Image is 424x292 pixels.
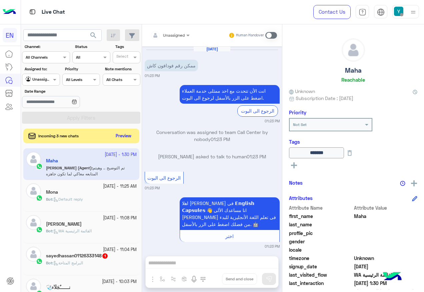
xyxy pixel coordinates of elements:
h6: Notes [289,180,303,186]
span: WA القائمة الرئيسية [53,228,92,233]
small: 01:23 PM [145,73,160,78]
img: tab [28,8,37,16]
h5: Mona [46,189,58,195]
div: EN [3,28,17,42]
button: search [85,29,102,44]
img: userImage [394,7,403,16]
img: defaultAdmin.png [26,183,41,198]
span: 01:23 PM [247,154,266,159]
span: Unknown [289,88,315,95]
small: 01:23 PM [145,185,160,191]
img: notes [400,181,405,186]
small: [DATE] - 11:04 PM [103,247,137,253]
span: Default reply [53,197,83,202]
span: Unknown [354,255,418,262]
button: Preview [113,131,134,141]
h6: Tags [289,139,417,145]
small: [DATE] - 10:03 PM [102,279,137,285]
label: Date Range [25,88,99,94]
span: last_name [289,221,353,228]
span: profile_pic [289,230,353,237]
label: Status [75,44,109,50]
span: 2025-10-08T10:23:41.193Z [354,263,418,270]
img: tab [359,8,366,16]
span: 01:23 PM [211,136,230,142]
span: Bot [46,228,52,233]
span: last_interaction [289,280,353,287]
p: 8/10/2025, 1:23 PM [145,60,198,71]
p: 8/10/2025, 1:23 PM [180,85,280,104]
b: : [46,228,53,233]
small: [DATE] - 11:25 AM [103,183,137,190]
label: Channel: [25,44,69,50]
span: Bot [46,197,52,202]
span: Maha [354,213,418,220]
small: 01:23 PM [265,244,280,249]
img: defaultAdmin.png [26,215,41,230]
span: 2025-10-08T10:30:29.017Z [354,280,418,287]
span: null [354,246,418,253]
a: tab [356,5,369,19]
span: search [89,31,97,39]
span: البرامج المتاحة [53,260,83,265]
span: Attribute Value [354,204,418,211]
span: null [354,238,418,245]
label: Priority [65,66,99,72]
b: : [46,260,53,265]
h5: نـــــــٌجَلَآء🩺 [46,285,70,290]
img: hulul-logo.png [381,265,404,289]
p: [PERSON_NAME] asked to talk to human [145,153,280,160]
label: Tags [115,44,140,50]
img: add [411,180,417,186]
small: [DATE] - 11:08 PM [103,215,137,221]
button: Apply Filters [22,112,140,124]
span: Subscription Date : [DATE] [296,95,353,102]
span: Unassigned [163,33,185,38]
img: tab [377,8,385,16]
div: الرجوع الى البوت [237,105,278,116]
span: 1 [102,253,108,259]
h6: Attributes [289,195,313,201]
span: last_visited_flow [289,271,353,278]
span: Attribute Name [289,204,353,211]
img: profile [409,8,417,16]
span: gender [289,238,353,245]
h5: احمد محمد محمد [46,221,82,227]
p: Conversation was assigned to team Call Center by nobody [145,129,280,143]
b: Not Set [293,122,307,127]
label: Assigned to: [25,66,59,72]
h6: Reachable [341,77,365,83]
h5: Maha [345,67,362,74]
span: Bot [46,260,52,265]
h6: [DATE] [194,47,230,51]
a: Contact Us [313,5,351,19]
img: WhatsApp [36,195,43,201]
div: Select [115,53,128,61]
span: signup_date [289,263,353,270]
span: اختر [225,233,234,239]
small: Human Handover [236,33,264,38]
b: : [46,197,53,202]
button: Send and close [222,273,257,285]
img: WhatsApp [36,258,43,265]
span: Incoming 3 new chats [38,133,79,139]
p: 8/10/2025, 1:23 PM [180,197,280,230]
img: defaultAdmin.png [342,39,365,61]
label: Note mentions [105,66,139,72]
span: الرجوع الى البوت [147,175,181,181]
img: defaultAdmin.png [26,247,41,262]
small: 01:23 PM [265,118,280,124]
span: first_name [289,213,353,220]
span: WA القائمة الرئيسية [354,271,418,278]
p: Live Chat [42,8,65,17]
img: Logo [3,5,16,19]
img: WhatsApp [36,226,43,233]
span: locale [289,246,353,253]
span: timezone [289,255,353,262]
h6: Priority [289,109,306,115]
h5: sayedhassan01126333148 [46,253,108,259]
